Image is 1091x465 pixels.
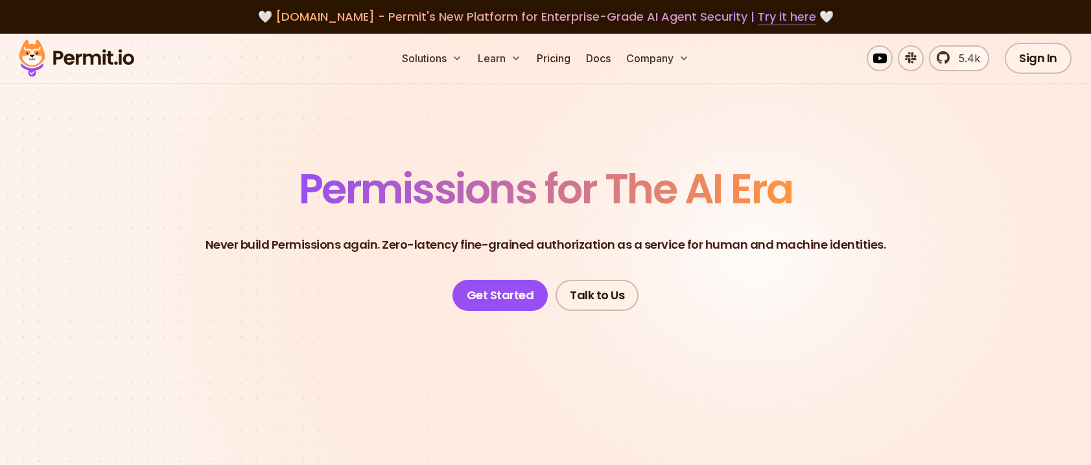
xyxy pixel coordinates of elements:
[397,45,467,71] button: Solutions
[1005,43,1072,74] a: Sign In
[758,8,816,25] a: Try it here
[929,45,989,71] a: 5.4k
[621,45,694,71] button: Company
[452,280,548,311] a: Get Started
[276,8,816,25] span: [DOMAIN_NAME] - Permit's New Platform for Enterprise-Grade AI Agent Security |
[581,45,616,71] a: Docs
[473,45,526,71] button: Learn
[556,280,639,311] a: Talk to Us
[299,160,793,218] span: Permissions for The AI Era
[31,8,1060,26] div: 🤍 🤍
[205,236,886,254] p: Never build Permissions again. Zero-latency fine-grained authorization as a service for human and...
[532,45,576,71] a: Pricing
[951,51,980,66] span: 5.4k
[13,36,140,80] img: Permit logo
